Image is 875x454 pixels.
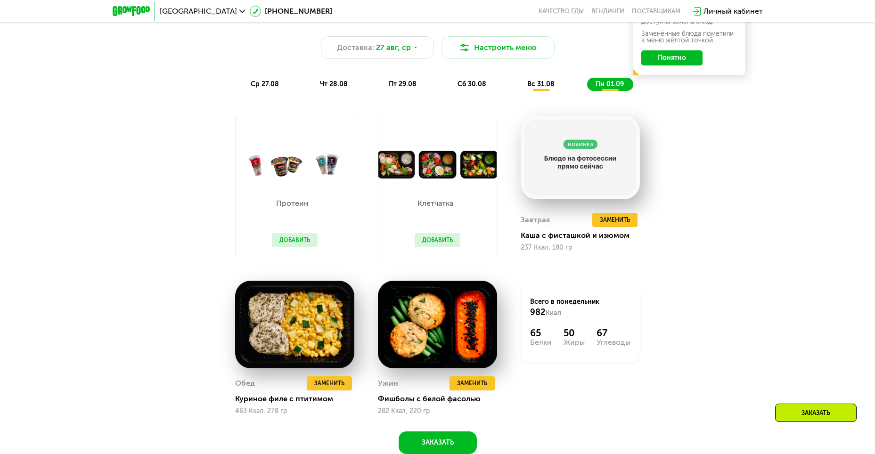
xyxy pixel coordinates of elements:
[415,200,456,207] p: Клетчатка
[539,8,584,15] a: Качество еды
[703,6,763,17] div: Личный кабинет
[272,233,318,247] button: Добавить
[160,8,237,15] span: [GEOGRAPHIC_DATA]
[458,80,486,88] span: сб 30.08
[592,213,638,227] button: Заменить
[251,80,279,88] span: ср 27.08
[521,244,640,251] div: 237 Ккал, 180 гр
[641,31,737,44] div: Заменённые блюда пометили в меню жёлтой точкой.
[597,327,630,339] div: 67
[376,42,411,53] span: 27 авг, ср
[564,339,585,346] div: Жиры
[307,376,352,390] button: Заменить
[389,80,417,88] span: пт 29.08
[600,215,630,225] span: Заменить
[235,407,354,415] div: 463 Ккал, 278 гр
[415,233,460,247] button: Добавить
[564,327,585,339] div: 50
[235,394,362,404] div: Куриное филе с птитимом
[320,80,348,88] span: чт 28.08
[272,200,313,207] p: Протеин
[775,404,857,422] div: Заказать
[530,307,546,317] span: 982
[530,339,552,346] div: Белки
[527,80,555,88] span: вс 31.08
[378,407,497,415] div: 282 Ккал, 220 гр
[641,12,737,25] div: В даты, выделенные желтым, доступна замена блюд.
[632,8,680,15] div: поставщикам
[596,80,624,88] span: пн 01.09
[546,309,561,317] span: Ккал
[457,379,487,388] span: Заменить
[530,297,630,318] div: Всего в понедельник
[399,431,477,454] button: Заказать
[378,394,505,404] div: Фишболы с белой фасолью
[378,376,398,390] div: Ужин
[337,42,374,53] span: Доставка:
[314,379,344,388] span: Заменить
[442,36,555,59] button: Настроить меню
[521,213,550,227] div: Завтрак
[591,8,624,15] a: Вендинги
[641,50,703,65] button: Понятно
[235,376,255,390] div: Обед
[530,327,552,339] div: 65
[450,376,495,390] button: Заменить
[250,6,332,17] a: [PHONE_NUMBER]
[597,339,630,346] div: Углеводы
[521,231,647,240] div: Каша с фисташкой и изюмом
